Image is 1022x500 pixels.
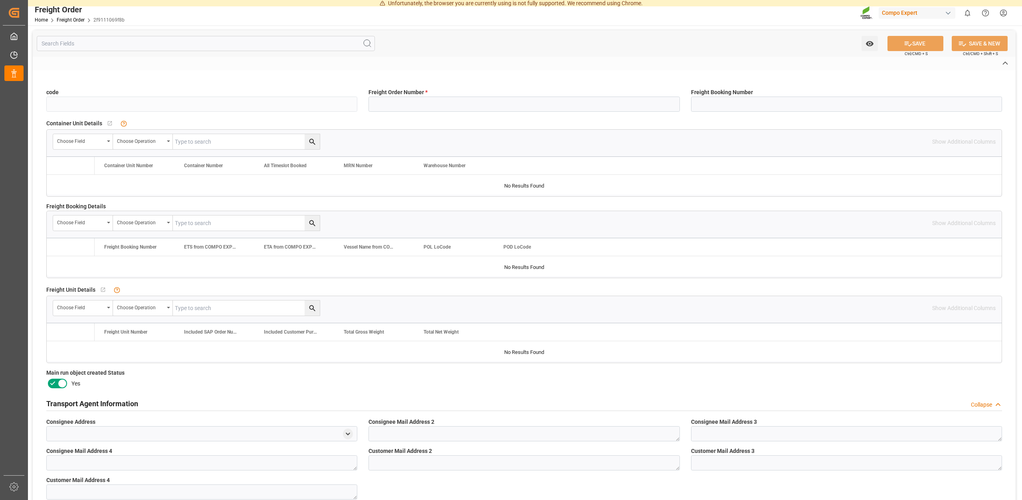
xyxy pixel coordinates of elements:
input: Type to search [173,134,320,149]
button: search button [305,134,320,149]
div: Freight Order [35,4,125,16]
span: Ctrl/CMD + S [905,51,928,57]
button: open menu [113,134,173,149]
span: Container Number [184,163,223,168]
div: Collapse [971,401,992,409]
span: Total Gross Weight [344,329,384,335]
button: open menu [113,215,173,231]
span: Included SAP Order Number [184,329,238,335]
div: Choose Operation [117,136,164,145]
div: Choose Operation [117,217,164,226]
div: Choose Operation [117,302,164,311]
span: Total Net Weight [424,329,459,335]
button: Help Center [976,4,994,22]
button: SAVE [887,36,943,51]
span: Consignee Mail Address 4 [46,447,112,455]
span: Included Customer Purchase Order Numbers [264,329,317,335]
span: Container Unit Details [46,119,102,128]
span: Consignee Mail Address 3 [691,418,757,426]
span: code [46,88,59,97]
span: Freight Booking Details [46,202,106,211]
button: open menu [113,300,173,316]
span: Freight Unit Number [104,329,147,335]
span: Freight Order Number [368,88,428,97]
button: open menu [862,36,878,51]
input: Type to search [173,300,320,316]
span: All Timeslot Booked [264,163,307,168]
span: Consignee Mail Address 2 [368,418,434,426]
span: MRN Number [344,163,372,168]
input: Type to search [173,215,320,231]
button: SAVE & NEW [952,36,1008,51]
div: Compo Expert [879,7,955,19]
span: Ctrl/CMD + Shift + S [963,51,998,57]
a: Freight Order [57,17,85,23]
span: POD LoCode [503,244,531,250]
span: POL LoCode [424,244,451,250]
span: Main run object created Status [46,369,125,377]
span: Container Unit Number [104,163,153,168]
span: Freight Booking Number [691,88,753,97]
span: Freight Booking Number [104,244,156,250]
div: Choose field [57,302,104,311]
button: show 0 new notifications [959,4,976,22]
button: Compo Expert [879,5,959,20]
div: Choose field [57,217,104,226]
button: search button [305,215,320,231]
button: search button [305,300,320,316]
div: Choose field [57,136,104,145]
span: Warehouse Number [424,163,465,168]
span: ETS from COMPO EXPERT [184,244,238,250]
span: Consignee Address [46,418,95,426]
span: Yes [71,379,80,388]
button: open menu [53,215,113,231]
a: Home [35,17,48,23]
span: Customer Mail Address 4 [46,476,110,484]
span: Customer Mail Address 3 [691,447,755,455]
div: open menu [343,429,353,439]
span: ETA from COMPO EXPERT [264,244,317,250]
button: open menu [53,300,113,316]
span: Vessel Name from COMPO EXPERT [344,244,397,250]
img: Screenshot%202023-09-29%20at%2010.02.21.png_1712312052.png [860,6,873,20]
span: Freight Unit Details [46,286,95,294]
input: Search Fields [37,36,375,51]
span: Customer Mail Address 2 [368,447,432,455]
h2: Transport Agent Information [46,398,138,409]
button: open menu [53,134,113,149]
